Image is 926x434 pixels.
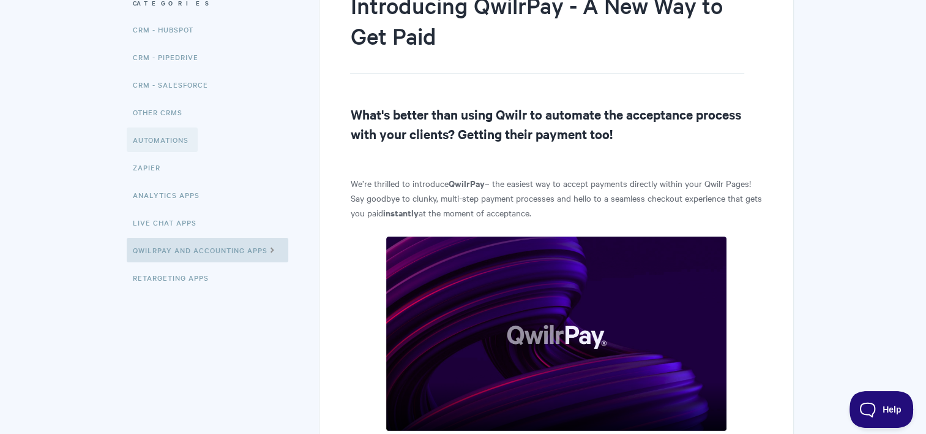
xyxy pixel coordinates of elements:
a: Live Chat Apps [133,210,206,235]
a: CRM - Pipedrive [133,45,207,69]
a: QwilrPay and Accounting Apps [127,238,288,262]
a: Analytics Apps [133,183,209,207]
iframe: Toggle Customer Support [849,391,914,428]
a: CRM - HubSpot [133,17,203,42]
p: We’re thrilled to introduce – the easiest way to accept payments directly within your Qwilr Pages... [350,176,762,220]
a: CRM - Salesforce [133,72,217,97]
a: Automations [127,128,198,152]
a: Zapier [133,155,170,180]
a: Retargeting Apps [133,265,218,290]
a: Other CRMs [133,100,192,124]
strong: instantly [383,206,418,219]
img: file-eKtnbNNAQu.png [386,236,727,432]
h2: What's better than using Qwilr to automate the acceptance process with your clients? Getting thei... [350,104,762,143]
strong: QwilrPay [448,177,484,189]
